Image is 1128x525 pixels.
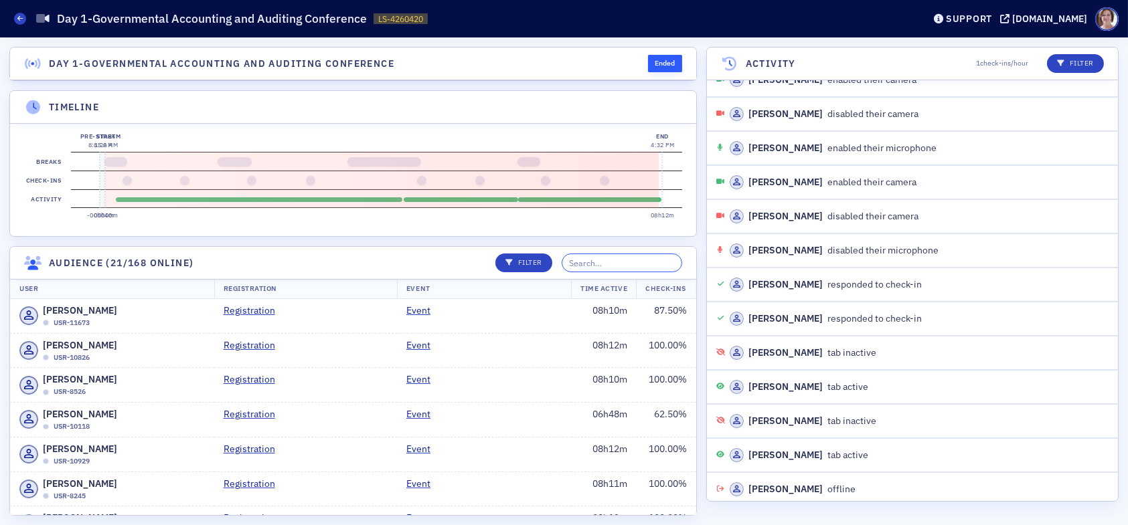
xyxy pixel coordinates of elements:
[43,389,49,395] div: Offline
[730,380,868,394] div: tab active
[748,209,823,223] div: [PERSON_NAME]
[1095,7,1119,31] span: Profile
[748,278,823,292] div: [PERSON_NAME]
[730,278,922,292] div: responded to check-in
[748,448,823,462] div: [PERSON_NAME]
[562,253,682,272] input: Search…
[43,354,49,360] div: Offline
[571,299,637,333] td: 08h10m
[730,209,918,223] div: disabled their camera
[571,279,637,299] th: Time Active
[976,58,1028,69] span: 1 check-ins/hour
[49,256,194,270] h4: Audience (21/168 online)
[54,352,90,363] span: USR-10826
[54,387,86,397] span: USR-8526
[49,57,394,71] h4: Day 1-Governmental Accounting and Auditing Conference
[43,424,49,430] div: Offline
[406,373,440,387] a: Event
[34,152,64,171] label: Breaks
[43,338,117,352] span: [PERSON_NAME]
[378,13,423,25] span: LS-4260420
[54,491,86,502] span: USR-8245
[406,477,440,491] a: Event
[224,407,285,421] a: Registration
[43,442,117,456] span: [PERSON_NAME]
[224,338,285,352] a: Registration
[43,304,117,318] span: [PERSON_NAME]
[748,346,823,360] div: [PERSON_NAME]
[730,243,939,257] div: disabled their microphone
[748,141,823,155] div: [PERSON_NAME]
[224,442,285,456] a: Registration
[648,55,682,72] div: Ended
[505,257,542,268] p: Filter
[224,477,285,491] a: Registration
[23,171,64,190] label: Check-ins
[748,175,823,189] div: [PERSON_NAME]
[49,100,99,114] h4: Timeline
[29,190,64,209] label: Activity
[946,13,992,25] div: Support
[730,482,856,496] div: offline
[57,11,367,27] h1: Day 1-Governmental Accounting and Auditing Conference
[730,414,876,428] div: tab inactive
[1000,14,1092,23] button: [DOMAIN_NAME]
[94,132,118,141] div: Start
[571,437,637,471] td: 08h12m
[54,456,90,467] span: USR-10929
[637,299,696,333] td: 87.50 %
[88,141,112,148] time: 8:15 AM
[406,407,440,421] a: Event
[637,368,696,403] td: 100.00 %
[730,175,916,189] div: enabled their camera
[1012,13,1087,25] div: [DOMAIN_NAME]
[637,403,696,437] td: 62.50 %
[406,511,440,525] a: Event
[397,279,571,299] th: Event
[571,368,637,403] td: 08h10m
[43,477,117,491] span: [PERSON_NAME]
[636,279,696,299] th: Check-Ins
[94,211,118,219] time: 00h00m
[748,482,823,496] div: [PERSON_NAME]
[571,403,637,437] td: 06h48m
[748,380,823,394] div: [PERSON_NAME]
[43,493,49,499] div: Offline
[43,373,117,387] span: [PERSON_NAME]
[224,511,285,525] a: Registration
[224,304,285,318] a: Registration
[224,373,285,387] a: Registration
[214,279,397,299] th: Registration
[87,211,114,219] time: -00h04m
[406,338,440,352] a: Event
[637,333,696,368] td: 100.00 %
[651,141,674,148] time: 4:32 PM
[571,333,637,368] td: 08h12m
[637,471,696,506] td: 100.00 %
[1047,54,1104,73] button: Filter
[94,141,118,148] time: 8:20 AM
[746,57,796,71] h4: Activity
[748,312,823,326] div: [PERSON_NAME]
[748,243,823,257] div: [PERSON_NAME]
[10,279,214,299] th: User
[730,448,868,462] div: tab active
[651,132,674,141] div: End
[730,141,937,155] div: enabled their microphone
[406,304,440,318] a: Event
[637,437,696,471] td: 100.00 %
[54,421,90,432] span: USR-10118
[651,211,675,219] time: 08h12m
[43,511,117,525] span: [PERSON_NAME]
[43,407,117,421] span: [PERSON_NAME]
[730,346,876,360] div: tab inactive
[43,458,49,464] div: Offline
[54,318,90,328] span: USR-11673
[43,320,49,326] div: Offline
[406,442,440,456] a: Event
[80,132,121,141] div: Pre-stream
[1057,58,1094,69] p: Filter
[730,312,922,326] div: responded to check-in
[730,107,918,121] div: disabled their camera
[571,471,637,506] td: 08h11m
